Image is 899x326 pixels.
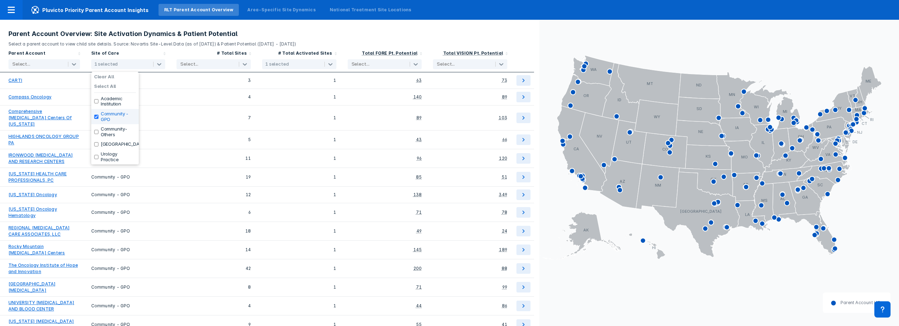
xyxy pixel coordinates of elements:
a: CARTI [8,77,22,84]
div: 78 [502,209,507,216]
div: 44 [416,303,422,309]
a: [GEOGRAPHIC_DATA][MEDICAL_DATA] [8,281,80,294]
div: National Treatment Site Locations [330,7,411,13]
a: [US_STATE] Oncology [8,192,57,198]
div: 5 [176,133,251,146]
div: Total VISION Pt. Potential [443,50,503,56]
div: Sort [256,47,342,72]
div: 71 [416,284,422,290]
dd: Parent Account HQ [836,300,881,306]
div: 3 [176,75,251,86]
div: 42 [176,262,251,275]
div: 103 [498,115,507,121]
div: Total FORE Pt. Potential [362,50,417,56]
div: 145 [413,247,422,253]
div: 4 [176,92,251,102]
div: # Total Activated Sites [278,50,332,58]
div: Sort [171,47,256,72]
div: 1 [262,225,336,237]
label: Clear All [94,74,114,80]
label: Academic Institution [101,96,136,107]
div: Community - GPO [91,262,166,275]
div: 43 [416,137,422,143]
div: 71 [416,209,422,216]
div: 88 [502,265,507,272]
div: 1 [262,92,336,102]
div: 89 [502,94,507,100]
label: [GEOGRAPHIC_DATA] [101,141,147,147]
h3: Parent Account Overview: Site Activation Dynamics & Patient Potential [8,30,531,38]
div: 11 [176,152,251,165]
a: RLT Parent Account Overview [159,4,239,16]
div: Site of Care [91,50,119,58]
a: The Oncology Institute of Hope and Innovation [8,262,80,275]
div: 1 [262,281,336,294]
label: Urology Practice [101,151,136,162]
a: [US_STATE] Oncology Hematology [8,206,80,219]
div: 19 [176,171,251,183]
label: Community - GPO [101,111,136,122]
div: 1 [262,108,336,127]
a: HIGHLANDS ONCOLOGY GROUP PA [8,133,80,146]
div: # Total Sites [217,50,247,58]
div: 1 [262,206,336,219]
a: IRONWOOD [MEDICAL_DATA] AND RESEARCH CENTERS [8,152,80,165]
div: 1 [262,133,336,146]
div: 89 [416,115,422,121]
div: RLT Parent Account Overview [164,7,233,13]
div: 140 [413,94,422,100]
div: 86 [502,303,507,309]
div: 1 [262,189,336,200]
div: 96 [417,155,422,162]
a: [US_STATE] HEALTH CARE PROFESSIONALS, PC [8,171,80,183]
a: Area-Specific Site Dynamics [242,4,321,16]
div: 120 [499,155,507,162]
div: 1 [262,262,336,275]
div: 4 [176,300,251,312]
div: 1 [262,171,336,183]
label: Community-Others [101,126,136,137]
div: Community - GPO [91,243,166,256]
div: Sort [86,47,171,72]
div: 1 [262,75,336,86]
div: Community - GPO [91,171,166,183]
div: 349 [499,192,507,198]
div: 99 [502,284,507,290]
div: Sort [342,47,428,72]
a: Comprehensive [MEDICAL_DATA] Centers Of [US_STATE] [8,108,80,127]
div: Community - GPO [91,300,166,312]
div: 49 [416,228,422,234]
label: Select All [94,84,116,89]
a: National Treatment Site Locations [324,4,417,16]
div: 14 [176,243,251,256]
div: 63 [416,77,422,84]
div: Community - GPO [91,225,166,237]
div: Parent Account [8,50,45,58]
div: 24 [502,228,507,234]
div: 1 [262,152,336,165]
div: 1 selected [94,61,118,67]
div: Area-Specific Site Dynamics [247,7,315,13]
a: Rocky Mountain [MEDICAL_DATA] Centers [8,243,80,256]
div: 1 [262,243,336,256]
div: 73 [502,77,507,84]
div: 51 [502,174,507,180]
div: 1 [262,300,336,312]
div: 189 [499,247,507,253]
span: Pluvicto Priority Parent Account Insights [23,6,157,14]
div: 200 [414,265,422,272]
div: 85 [416,174,422,180]
div: 18 [176,225,251,237]
div: 1 selected [265,61,289,67]
a: Compass Oncology [8,94,51,100]
div: 6 [176,206,251,219]
div: 7 [176,108,251,127]
div: Community - GPO [91,206,166,219]
div: Sort [427,47,513,72]
div: 8 [176,281,251,294]
div: Contact Support [874,301,891,318]
div: 66 [502,137,507,143]
div: 12 [176,189,251,200]
div: Community - GPO [91,189,166,200]
p: Select a parent account to view child site details. Source: Novartis Site-Level Data (as of [DATE... [8,38,531,47]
